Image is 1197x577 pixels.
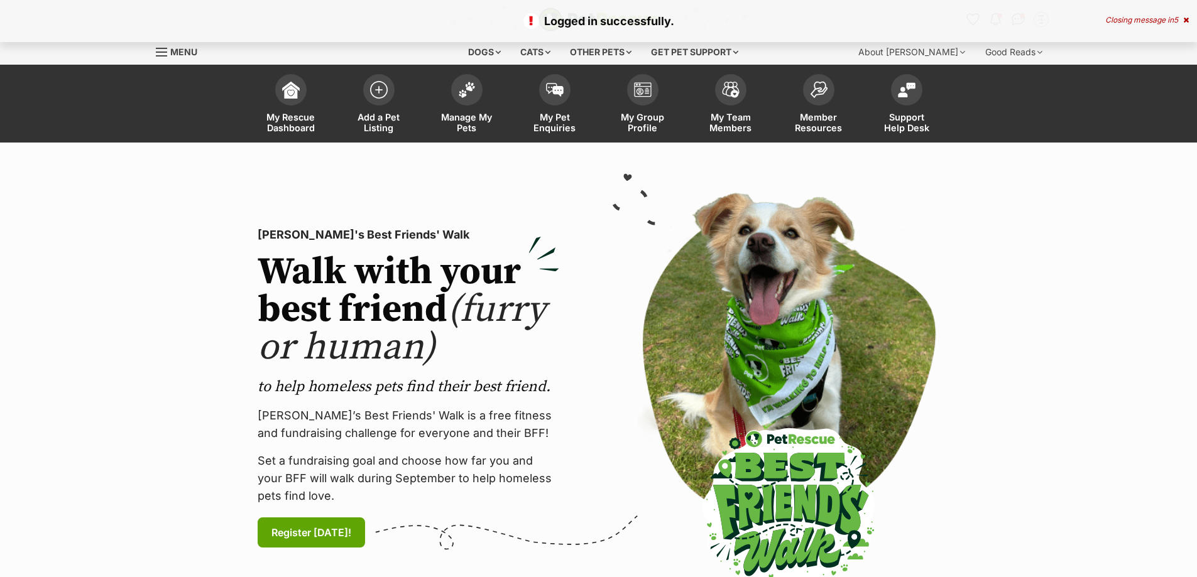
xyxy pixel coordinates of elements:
[258,377,559,397] p: to help homeless pets find their best friend.
[511,68,599,143] a: My Pet Enquiries
[702,112,759,133] span: My Team Members
[634,82,652,97] img: group-profile-icon-3fa3cf56718a62981997c0bc7e787c4b2cf8bcc04b72c1350f741eb67cf2f40e.svg
[527,112,583,133] span: My Pet Enquiries
[599,68,687,143] a: My Group Profile
[258,254,559,367] h2: Walk with your best friend
[459,40,510,65] div: Dogs
[722,82,740,98] img: team-members-icon-5396bd8760b3fe7c0b43da4ab00e1e3bb1a5d9ba89233759b79545d2d3fc5d0d.svg
[790,112,847,133] span: Member Resources
[511,40,559,65] div: Cats
[263,112,319,133] span: My Rescue Dashboard
[258,407,559,442] p: [PERSON_NAME]’s Best Friends' Walk is a free fitness and fundraising challenge for everyone and t...
[687,68,775,143] a: My Team Members
[271,525,351,540] span: Register [DATE]!
[258,517,365,547] a: Register [DATE]!
[258,226,559,244] p: [PERSON_NAME]'s Best Friends' Walk
[546,83,564,97] img: pet-enquiries-icon-7e3ad2cf08bfb03b45e93fb7055b45f3efa6380592205ae92323e6603595dc1f.svg
[775,68,863,143] a: Member Resources
[561,40,640,65] div: Other pets
[878,112,935,133] span: Support Help Desk
[615,112,671,133] span: My Group Profile
[258,286,546,371] span: (furry or human)
[898,82,916,97] img: help-desk-icon-fdf02630f3aa405de69fd3d07c3f3aa587a6932b1a1747fa1d2bba05be0121f9.svg
[810,81,828,98] img: member-resources-icon-8e73f808a243e03378d46382f2149f9095a855e16c252ad45f914b54edf8863c.svg
[976,40,1051,65] div: Good Reads
[247,68,335,143] a: My Rescue Dashboard
[642,40,747,65] div: Get pet support
[335,68,423,143] a: Add a Pet Listing
[439,112,495,133] span: Manage My Pets
[351,112,407,133] span: Add a Pet Listing
[423,68,511,143] a: Manage My Pets
[458,82,476,98] img: manage-my-pets-icon-02211641906a0b7f246fdf0571729dbe1e7629f14944591b6c1af311fb30b64b.svg
[370,81,388,99] img: add-pet-listing-icon-0afa8454b4691262ce3f59096e99ab1cd57d4a30225e0717b998d2c9b9846f56.svg
[170,46,197,57] span: Menu
[156,40,206,62] a: Menu
[282,81,300,99] img: dashboard-icon-eb2f2d2d3e046f16d808141f083e7271f6b2e854fb5c12c21221c1fb7104beca.svg
[863,68,951,143] a: Support Help Desk
[258,452,559,505] p: Set a fundraising goal and choose how far you and your BFF will walk during September to help hom...
[850,40,974,65] div: About [PERSON_NAME]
